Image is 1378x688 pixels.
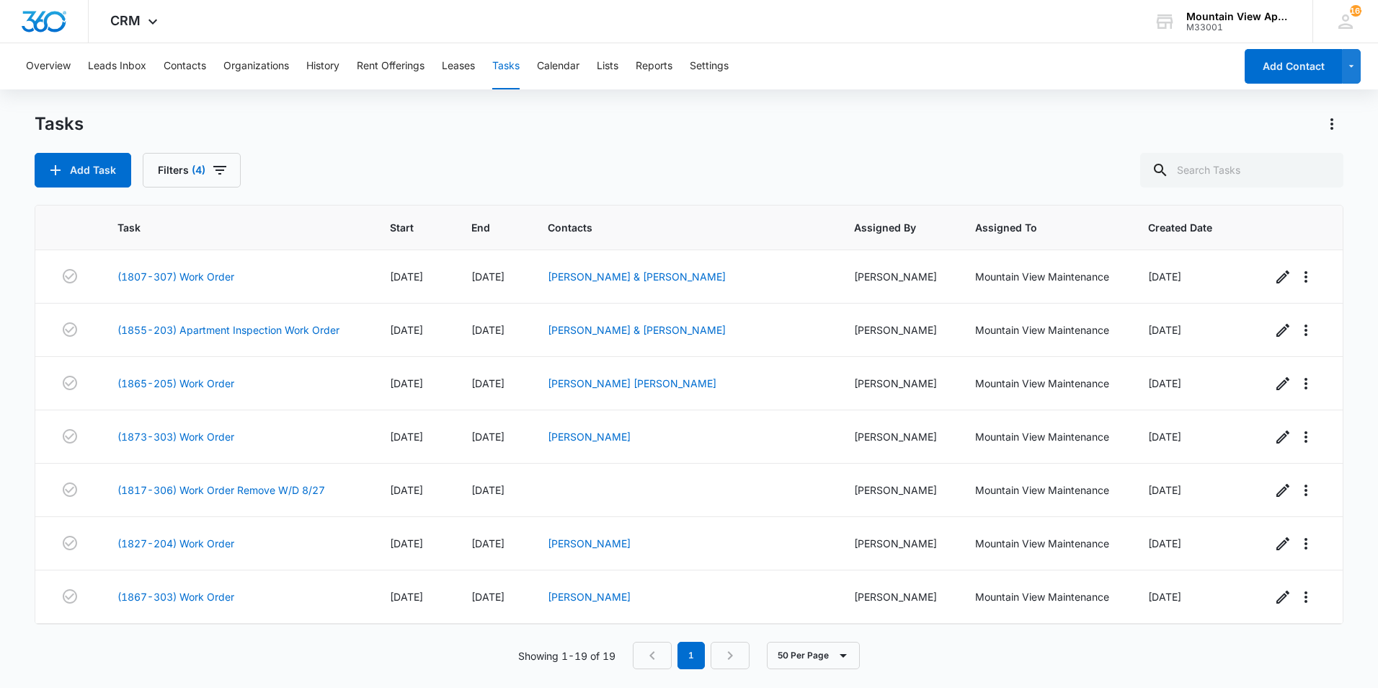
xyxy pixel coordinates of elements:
span: [DATE] [471,324,504,336]
button: 50 Per Page [767,642,860,669]
a: [PERSON_NAME] [548,537,631,550]
a: [PERSON_NAME] & [PERSON_NAME] [548,270,726,283]
button: Overview [26,43,71,89]
div: Mountain View Maintenance [975,536,1113,551]
em: 1 [677,642,705,669]
button: Filters(4) [143,153,241,188]
span: Created Date [1148,220,1216,235]
a: [PERSON_NAME] [548,591,631,603]
div: [PERSON_NAME] [854,589,940,604]
div: [PERSON_NAME] [854,429,940,444]
div: [PERSON_NAME] [854,376,940,391]
button: Organizations [223,43,289,89]
a: (1855-203) Apartment Inspection Work Order [117,322,339,338]
span: [DATE] [1148,431,1181,443]
a: (1817-306) Work Order Remove W/D 8/27 [117,482,325,498]
a: (1827-204) Work Order [117,536,234,551]
span: Task [117,220,334,235]
span: End [471,220,492,235]
span: [DATE] [1148,484,1181,496]
span: [DATE] [1148,537,1181,550]
div: [PERSON_NAME] [854,322,940,338]
span: [DATE] [390,484,423,496]
div: Mountain View Maintenance [975,322,1113,338]
span: Assigned To [975,220,1093,235]
div: Mountain View Maintenance [975,376,1113,391]
span: [DATE] [390,377,423,389]
a: [PERSON_NAME] [PERSON_NAME] [548,377,716,389]
span: Contacts [548,220,799,235]
span: [DATE] [471,270,504,283]
span: Assigned By [854,220,919,235]
span: Start [390,220,416,235]
span: [DATE] [1148,324,1181,336]
button: Actions [1320,113,1343,136]
p: Showing 1-19 of 19 [518,648,615,663]
button: Lists [597,43,618,89]
span: [DATE] [1148,270,1181,283]
div: Mountain View Maintenance [975,429,1113,444]
span: [DATE] [471,591,504,603]
div: Mountain View Maintenance [975,482,1113,498]
button: Leases [442,43,475,89]
a: (1867-303) Work Order [117,589,234,604]
span: [DATE] [390,270,423,283]
button: Add Task [35,153,131,188]
a: (1873-303) Work Order [117,429,234,444]
span: [DATE] [471,484,504,496]
a: [PERSON_NAME] [548,431,631,443]
div: [PERSON_NAME] [854,482,940,498]
span: [DATE] [390,324,423,336]
button: Reports [636,43,672,89]
button: Add Contact [1245,49,1342,84]
span: [DATE] [471,431,504,443]
span: (4) [192,165,205,175]
button: Leads Inbox [88,43,146,89]
span: CRM [110,13,141,28]
a: [PERSON_NAME] & [PERSON_NAME] [548,324,726,336]
button: Tasks [492,43,520,89]
span: [DATE] [390,431,423,443]
span: [DATE] [390,537,423,550]
span: [DATE] [1148,591,1181,603]
a: (1807-307) Work Order [117,269,234,284]
nav: Pagination [633,642,750,669]
div: account name [1186,11,1292,22]
span: [DATE] [390,591,423,603]
button: Contacts [164,43,206,89]
div: [PERSON_NAME] [854,269,940,284]
a: (1865-205) Work Order [117,376,234,391]
button: History [306,43,339,89]
input: Search Tasks [1140,153,1343,188]
h1: Tasks [35,113,84,135]
span: [DATE] [1148,377,1181,389]
button: Calendar [537,43,579,89]
span: [DATE] [471,537,504,550]
div: Mountain View Maintenance [975,589,1113,604]
div: [PERSON_NAME] [854,536,940,551]
span: 162 [1350,5,1361,17]
button: Settings [690,43,729,89]
div: account id [1186,22,1292,32]
button: Rent Offerings [357,43,424,89]
div: Mountain View Maintenance [975,269,1113,284]
span: [DATE] [471,377,504,389]
div: notifications count [1350,5,1361,17]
